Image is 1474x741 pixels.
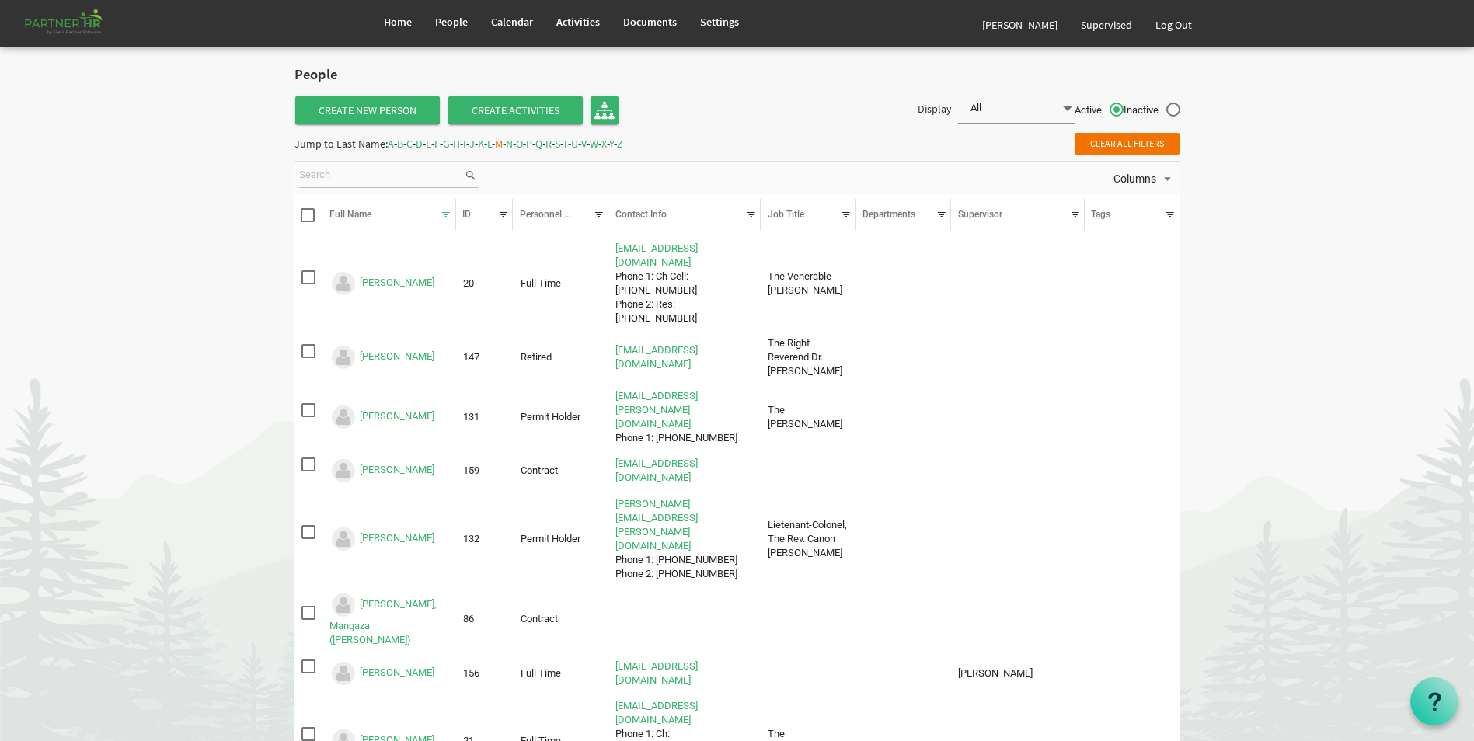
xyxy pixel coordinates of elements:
td: column header Tags [1085,386,1180,448]
img: Could not locate image [329,525,357,553]
span: W [590,137,598,151]
span: P [526,137,532,151]
img: org-chart.svg [594,100,615,120]
td: column header Supervisor [951,239,1085,329]
span: Columns [1112,169,1158,189]
span: C [406,137,413,151]
a: [EMAIL_ADDRESS][PERSON_NAME][DOMAIN_NAME] [615,390,698,430]
span: H [453,137,460,151]
td: column header Departments [856,655,952,691]
span: Calendar [491,15,533,29]
td: column header Departments [856,239,952,329]
span: Create Activities [448,96,583,124]
span: Clear all filters [1075,133,1180,155]
td: column header Departments [856,588,952,650]
td: Contract column header Personnel Type [513,453,608,489]
a: [PERSON_NAME][EMAIL_ADDRESS][PERSON_NAME][DOMAIN_NAME] [615,498,698,551]
span: E [426,137,431,151]
td: doorsfinance@ontario.anglican.ca is template cell column header Contact Info [608,453,761,489]
img: Could not locate image [329,457,357,485]
span: search [464,167,478,184]
span: F [434,137,440,151]
td: column header Supervisor [951,333,1085,381]
a: [EMAIL_ADDRESS][DOMAIN_NAME] [615,660,698,686]
a: [EMAIL_ADDRESS][DOMAIN_NAME] [615,344,698,370]
td: nmacleod@ontario.anglican.caPhone 1: Ch Cell: 613-284-3210Phone 2: Res: 613-258-1343 is template ... [608,239,761,329]
span: Supervised [1081,18,1132,32]
span: X [601,137,607,151]
td: checkbox [294,655,323,691]
span: K [478,137,484,151]
td: checkbox [294,453,323,489]
span: Display [918,102,952,116]
td: Meaker, Todd is template cell column header Full Name [322,494,456,584]
td: column header Job Title [761,655,856,691]
span: I [463,137,466,151]
td: 131 column header ID [456,386,514,448]
td: checkbox [294,588,323,650]
span: People [435,15,468,29]
span: Activities [556,15,600,29]
td: Permit Holder column header Personnel Type [513,494,608,584]
a: Log Out [1144,3,1204,47]
span: Job Title [768,209,804,220]
td: checkbox [294,494,323,584]
span: Departments [862,209,915,220]
a: Supervised [1069,3,1144,47]
td: 20 column header ID [456,239,514,329]
input: Search [299,164,464,187]
button: Columns [1111,169,1178,189]
td: column header Tags [1085,239,1180,329]
td: column header Supervisor [951,453,1085,489]
a: [PERSON_NAME] [970,3,1069,47]
a: [PERSON_NAME] [360,532,434,544]
span: Active [1075,103,1124,117]
td: checkbox [294,239,323,329]
span: N [506,137,513,151]
td: 156 column header ID [456,655,514,691]
td: column header Departments [856,494,952,584]
span: V [581,137,587,151]
a: [PERSON_NAME] [360,666,434,678]
span: Inactive [1124,103,1180,117]
td: dmichael@stgeorgescathedral.ca is template cell column header Contact Info [608,655,761,691]
td: 86 column header ID [456,588,514,650]
a: [PERSON_NAME] [360,351,434,363]
td: Lietenant-Colonel, The Rev. Canon Todd column header Job Title [761,494,856,584]
td: Contract column header Personnel Type [513,588,608,650]
img: Could not locate image [329,659,357,687]
td: fallan.mcgregor@sympatico.caPhone 1: 613-335-2774 is template cell column header Contact Info [608,386,761,448]
td: Merrill, Mangaza (Mimi) is template cell column header Full Name [322,588,456,650]
a: [PERSON_NAME] [360,464,434,476]
td: column header Supervisor [951,588,1085,650]
td: column header Supervisor [951,494,1085,584]
span: O [516,137,523,151]
td: column header Departments [856,386,952,448]
td: 159 column header ID [456,453,514,489]
td: Mason, Peter is template cell column header Full Name [322,333,456,381]
a: Create New Person [295,96,440,124]
div: Columns [1111,162,1178,194]
span: M [495,137,503,151]
span: Supervisor [958,209,1002,220]
span: Full Name [329,209,371,220]
img: Could not locate image [329,591,357,619]
td: column header Supervisor [951,386,1085,448]
span: L [487,137,492,151]
td: is template cell column header Contact Info [608,588,761,650]
td: Retired column header Personnel Type [513,333,608,381]
td: Permit Holder column header Personnel Type [513,386,608,448]
span: Y [609,137,614,151]
a: [EMAIL_ADDRESS][DOMAIN_NAME] [615,242,698,268]
td: todd.meaker@forces.gc.caPhone 1: 705-252-8866Phone 2: 416-633-6200 ext 5111 is template cell colu... [608,494,761,584]
span: G [443,137,450,151]
span: S [555,137,560,151]
td: checkbox [294,333,323,381]
span: R [545,137,552,151]
span: B [397,137,403,151]
span: ID [462,209,471,220]
a: [PERSON_NAME], Mangaza ([PERSON_NAME]) [329,599,437,646]
td: column header Departments [856,333,952,381]
td: pmason@ontario.anglican.ca is template cell column header Contact Info [608,333,761,381]
td: 147 column header ID [456,333,514,381]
